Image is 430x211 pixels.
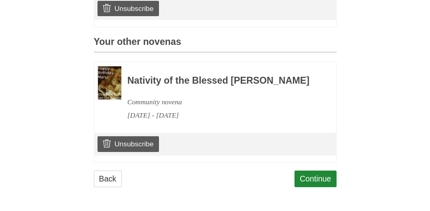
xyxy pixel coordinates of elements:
a: Back [94,171,122,187]
a: Unsubscribe [97,136,159,152]
h3: Nativity of the Blessed [PERSON_NAME] [127,76,314,86]
div: [DATE] - [DATE] [127,109,314,122]
img: Novena image [98,66,121,99]
h3: Your other novenas [94,37,337,53]
div: Community novena [127,95,314,109]
a: Continue [294,171,337,187]
a: Unsubscribe [97,1,159,16]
